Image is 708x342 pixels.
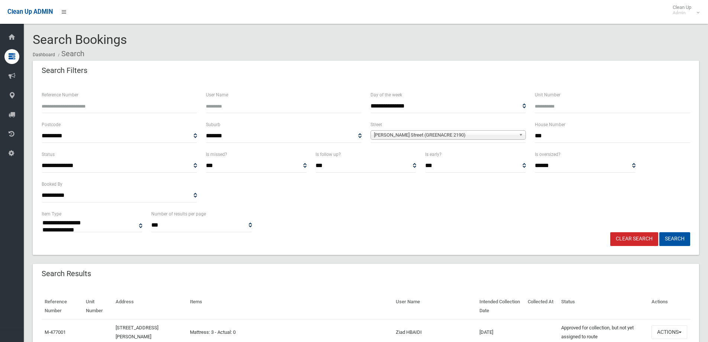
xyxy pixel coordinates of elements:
[113,294,187,319] th: Address
[558,294,649,319] th: Status
[371,121,382,129] label: Street
[56,47,84,61] li: Search
[33,32,127,47] span: Search Bookings
[42,150,55,159] label: Status
[535,121,565,129] label: House Number
[33,63,96,78] header: Search Filters
[33,52,55,57] a: Dashboard
[42,210,61,218] label: Item Type
[393,294,476,319] th: User Name
[42,91,78,99] label: Reference Number
[425,150,442,159] label: Is early?
[652,325,687,339] button: Actions
[659,232,690,246] button: Search
[371,91,402,99] label: Day of the week
[535,150,560,159] label: Is oversized?
[45,329,66,335] a: M-477001
[187,294,393,319] th: Items
[669,4,699,16] span: Clean Up
[374,131,516,140] span: [PERSON_NAME] Street (GREENACRE 2190)
[206,150,227,159] label: Is missed?
[116,325,158,339] a: [STREET_ADDRESS][PERSON_NAME]
[7,8,53,15] span: Clean Up ADMIN
[42,121,61,129] label: Postcode
[673,10,691,16] small: Admin
[610,232,658,246] a: Clear Search
[206,91,228,99] label: User Name
[83,294,113,319] th: Unit Number
[525,294,558,319] th: Collected At
[42,294,83,319] th: Reference Number
[206,121,220,129] label: Suburb
[649,294,690,319] th: Actions
[316,150,341,159] label: Is follow up?
[151,210,206,218] label: Number of results per page
[33,266,100,281] header: Search Results
[476,294,525,319] th: Intended Collection Date
[42,180,62,188] label: Booked By
[535,91,560,99] label: Unit Number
